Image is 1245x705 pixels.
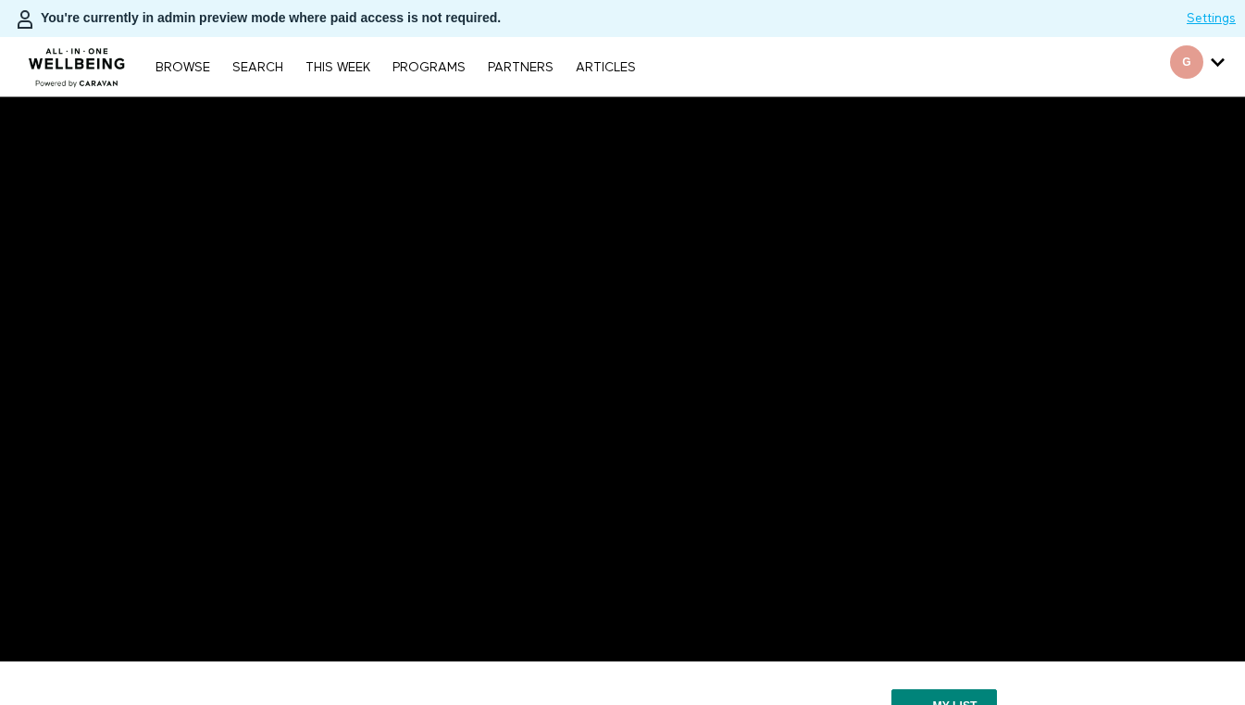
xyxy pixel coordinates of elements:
img: CARAVAN [21,34,133,90]
a: ARTICLES [566,61,645,74]
a: PARTNERS [479,61,563,74]
nav: Primary [146,57,644,76]
a: THIS WEEK [296,61,380,74]
a: Search [223,61,293,74]
div: Secondary [1156,37,1239,96]
a: Browse [146,61,219,74]
a: PROGRAMS [383,61,475,74]
a: Settings [1187,9,1236,28]
img: person-bdfc0eaa9744423c596e6e1c01710c89950b1dff7c83b5d61d716cfd8139584f.svg [14,8,36,31]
